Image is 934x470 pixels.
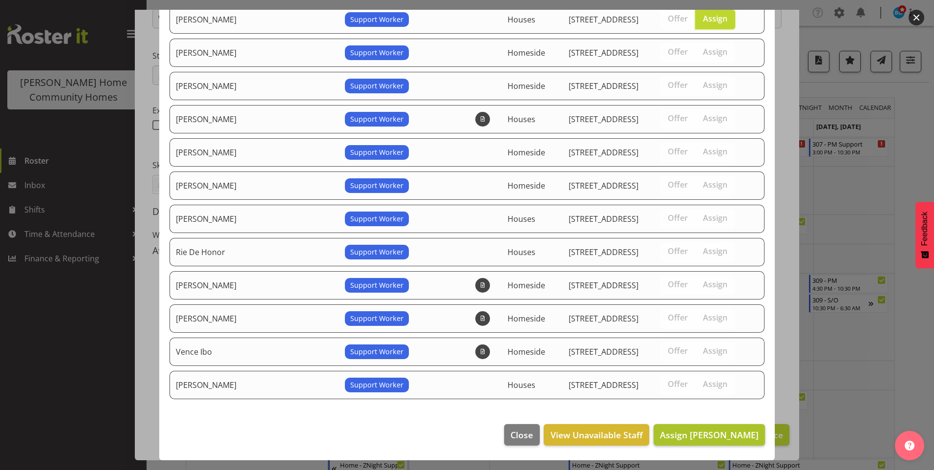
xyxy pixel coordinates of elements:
td: [PERSON_NAME] [170,72,339,100]
span: [STREET_ADDRESS] [569,180,638,191]
span: Houses [508,247,535,257]
span: Homeside [508,180,545,191]
td: [PERSON_NAME] [170,171,339,200]
span: [STREET_ADDRESS] [569,346,638,357]
td: [PERSON_NAME] [170,39,339,67]
span: Homeside [508,47,545,58]
td: [PERSON_NAME] [170,205,339,233]
button: Assign [PERSON_NAME] [654,424,765,446]
span: Offer [668,346,688,356]
span: Homeside [508,81,545,91]
span: Support Worker [350,313,403,324]
span: [STREET_ADDRESS] [569,147,638,158]
span: [STREET_ADDRESS] [569,47,638,58]
span: Assign [703,47,727,57]
span: Offer [668,180,688,190]
span: Homeside [508,147,545,158]
td: [PERSON_NAME] [170,371,339,399]
span: Support Worker [350,81,403,91]
span: Homeside [508,346,545,357]
span: Feedback [920,212,929,246]
img: help-xxl-2.png [905,441,914,450]
span: [STREET_ADDRESS] [569,247,638,257]
button: Close [504,424,539,446]
span: Support Worker [350,280,403,291]
span: Support Worker [350,247,403,257]
td: [PERSON_NAME] [170,5,339,34]
span: Houses [508,14,535,25]
td: Rie De Honor [170,238,339,266]
span: Offer [668,313,688,322]
span: Assign [703,379,727,389]
span: Offer [668,213,688,223]
td: [PERSON_NAME] [170,105,339,133]
span: Support Worker [350,14,403,25]
span: Offer [668,80,688,90]
span: Houses [508,114,535,125]
span: Support Worker [350,147,403,158]
span: Assign [PERSON_NAME] [660,429,759,441]
span: Houses [508,380,535,390]
span: Assign [703,80,727,90]
span: Offer [668,379,688,389]
span: [STREET_ADDRESS] [569,380,638,390]
td: [PERSON_NAME] [170,271,339,299]
span: Support Worker [350,214,403,224]
span: Offer [668,279,688,289]
span: Houses [508,214,535,224]
span: Homeside [508,313,545,324]
span: [STREET_ADDRESS] [569,14,638,25]
span: Assign [703,14,727,23]
span: Offer [668,14,688,23]
span: Support Worker [350,47,403,58]
button: Feedback - Show survey [915,202,934,268]
span: [STREET_ADDRESS] [569,81,638,91]
span: Assign [703,113,727,123]
span: Assign [703,246,727,256]
span: Assign [703,313,727,322]
span: Offer [668,113,688,123]
span: Offer [668,47,688,57]
td: [PERSON_NAME] [170,138,339,167]
span: Offer [668,147,688,156]
td: Vence Ibo [170,338,339,366]
span: View Unavailable Staff [551,428,643,441]
span: Support Worker [350,114,403,125]
span: Assign [703,279,727,289]
span: Assign [703,147,727,156]
span: [STREET_ADDRESS] [569,280,638,291]
span: Offer [668,246,688,256]
span: [STREET_ADDRESS] [569,114,638,125]
td: [PERSON_NAME] [170,304,339,333]
span: Support Worker [350,180,403,191]
span: Assign [703,346,727,356]
span: [STREET_ADDRESS] [569,313,638,324]
span: Support Worker [350,380,403,390]
span: Support Worker [350,346,403,357]
button: View Unavailable Staff [544,424,649,446]
span: Assign [703,180,727,190]
span: Assign [703,213,727,223]
span: Close [510,428,533,441]
span: Homeside [508,280,545,291]
span: [STREET_ADDRESS] [569,214,638,224]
